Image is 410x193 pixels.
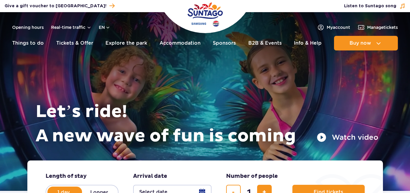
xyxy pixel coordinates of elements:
button: Real-time traffic [51,25,91,30]
a: Info & Help [294,36,322,50]
button: en [99,24,110,30]
a: Things to do [12,36,44,50]
button: Listen to Suntago song [344,3,405,9]
a: Sponsors [213,36,236,50]
a: Give a gift voucher to [GEOGRAPHIC_DATA]! [5,2,115,10]
a: Tickets & Offer [56,36,93,50]
span: Listen to Suntago song [344,3,396,9]
a: Managetickets [357,24,398,31]
span: Length of stay [46,173,87,180]
a: B2B & Events [248,36,282,50]
span: Arrival date [133,173,167,180]
span: Buy now [350,40,371,46]
a: Opening hours [12,24,44,30]
button: Watch video [317,133,378,142]
a: Accommodation [160,36,201,50]
span: My account [327,24,350,30]
button: Buy now [334,36,398,50]
a: Myaccount [317,24,350,31]
span: Give a gift voucher to [GEOGRAPHIC_DATA]! [5,3,106,9]
h1: Let’s ride! A new wave of fun is coming [36,100,378,148]
span: Number of people [226,173,278,180]
span: Manage tickets [367,24,398,30]
a: Explore the park [105,36,147,50]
